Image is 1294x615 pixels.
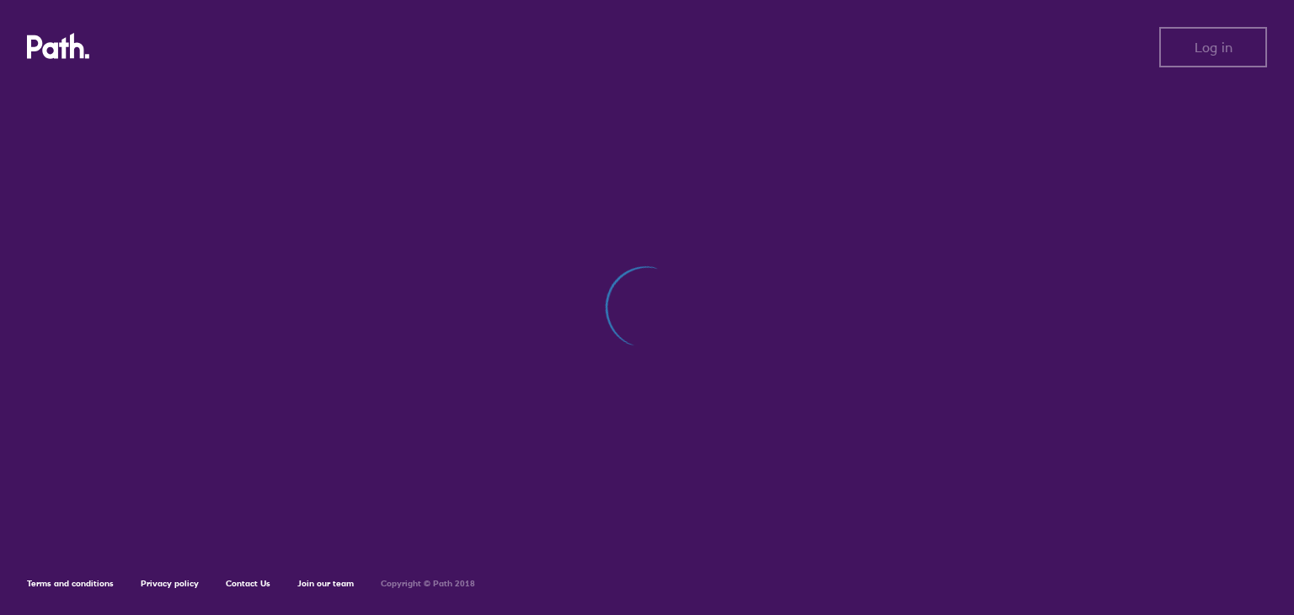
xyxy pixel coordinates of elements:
[1159,27,1267,67] button: Log in
[27,578,114,589] a: Terms and conditions
[141,578,199,589] a: Privacy policy
[1195,40,1233,55] span: Log in
[297,578,354,589] a: Join our team
[381,579,475,589] h6: Copyright © Path 2018
[226,578,270,589] a: Contact Us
